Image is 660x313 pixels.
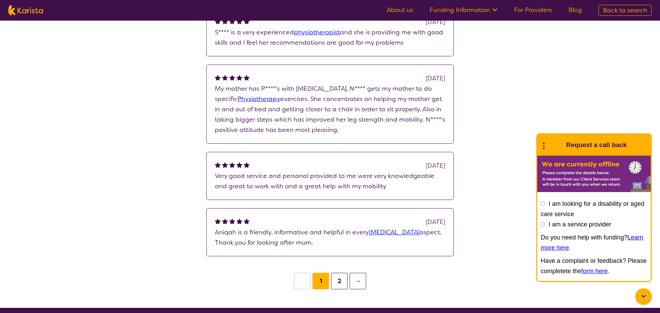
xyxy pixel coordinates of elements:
a: Blog [569,6,582,14]
a: physiotherapist [294,28,340,36]
img: fullstar [222,162,228,168]
img: fullstar [244,218,250,224]
span: Back to search [603,6,647,14]
a: form here [581,268,608,275]
img: Karista logo [8,5,43,15]
button: ← [294,273,310,289]
img: Karista offline chat form to request call back [537,156,651,192]
h1: Request a call back [566,140,627,150]
img: fullstar [215,18,221,24]
button: 1 [312,273,329,289]
label: I am a service provider [549,221,611,228]
a: For Providers [514,6,552,14]
img: fullstar [236,162,242,168]
a: Physiotherapy [238,95,280,103]
label: I am looking for a disability or aged care service [541,200,644,217]
p: Have a complaint or feedback? Please completete the . [541,256,647,276]
div: [DATE] [426,217,445,227]
p: Aniqah is a friendly, informative and helpful in every aspect. Thank you for looking after mum. [215,227,445,248]
img: fullstar [229,218,235,224]
button: 2 [331,273,348,289]
img: fullstar [222,218,228,224]
img: fullstar [215,75,221,80]
p: Very good service and personal provided to me were very knowledgeable and great to work with and ... [215,171,445,191]
img: fullstar [244,18,250,24]
img: fullstar [229,162,235,168]
img: fullstar [236,75,242,80]
img: fullstar [236,218,242,224]
img: fullstar [244,75,250,80]
button: → [350,273,366,289]
img: fullstar [229,18,235,24]
img: fullstar [222,75,228,80]
img: fullstar [222,18,228,24]
div: [DATE] [426,73,445,83]
img: fullstar [215,218,221,224]
a: Funding Information [430,6,497,14]
img: fullstar [244,162,250,168]
a: Back to search [598,5,652,16]
a: [MEDICAL_DATA] [369,228,419,236]
p: My mother has P****’s with [MEDICAL_DATA]. N**** gets my mother to do specific exercises. She con... [215,83,445,135]
img: fullstar [215,162,221,168]
img: fullstar [236,18,242,24]
img: fullstar [229,75,235,80]
img: Karista [548,138,562,152]
a: About us [387,6,413,14]
p: Do you need help with funding? . [541,232,647,253]
p: S**** is a very experienced and she is providing me with good skills and I feel her recommendatio... [215,27,445,48]
div: [DATE] [426,160,445,171]
div: [DATE] [426,17,445,27]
